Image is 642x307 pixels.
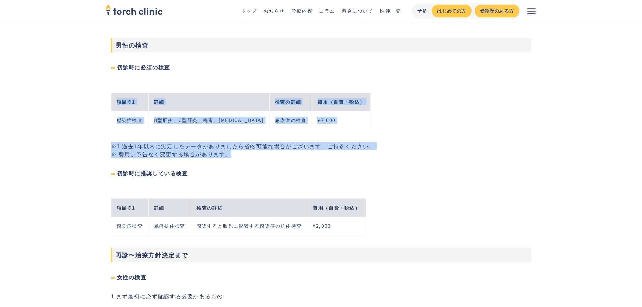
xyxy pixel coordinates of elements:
[319,7,335,14] a: コラム
[432,5,471,17] a: はじめての方
[312,93,370,111] th: 費用（自費・税込）
[111,169,531,177] h4: 初診時に推奨している検査
[380,7,401,14] a: 医師一覧
[264,7,284,14] a: お知らせ
[111,93,148,111] th: 項目※1
[111,217,148,235] td: 感染症検査
[148,199,191,217] th: 詳細
[437,7,466,14] div: はじめての方
[241,7,257,14] a: トップ
[307,199,366,217] th: 費用（自費・税込）
[111,111,148,129] td: 感染症検査
[480,7,514,14] div: 受診歴のある方
[111,142,531,158] p: ※1 過去1年以内に測定したデータがありましたら省略可能な場合がございます、ご持参ください。 ※ 費用は予告なく変更する場合があります。
[292,7,312,14] a: 診療内容
[342,7,373,14] a: 料金について
[475,5,519,17] a: 受診歴のある方
[191,199,307,217] th: 検査の詳細
[269,111,312,129] td: 感染症の検査
[307,217,366,235] td: ¥2,000
[111,199,148,217] th: 項目※1
[105,5,163,17] a: home
[191,217,307,235] td: 感染すると胎児に影響する感染症の抗体検査
[105,2,163,17] img: torch clinic
[111,38,531,52] h3: 男性の検査
[111,292,531,300] p: 1.まず最初に必ず確認する必要があるもの
[269,93,312,111] th: 検査の詳細
[148,217,191,235] td: 風疹抗体検査
[111,248,531,262] h3: 再診〜治療方針決定まで
[111,63,531,71] h4: 初診時に必須の検査
[148,111,269,129] td: B型肝炎、C型肝炎、梅毒、[MEDICAL_DATA]
[417,7,428,14] div: 予約
[148,93,269,111] th: 詳細
[312,111,370,129] td: ¥7,000
[111,273,531,281] h4: 女性の検査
